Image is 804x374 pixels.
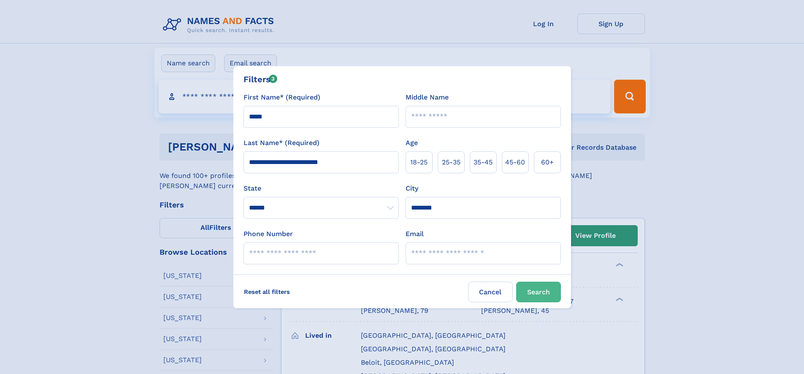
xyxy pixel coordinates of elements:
[244,229,293,239] label: Phone Number
[516,282,561,302] button: Search
[244,138,319,148] label: Last Name* (Required)
[505,157,525,167] span: 45‑60
[410,157,428,167] span: 18‑25
[406,183,418,194] label: City
[541,157,554,167] span: 60+
[468,282,513,302] label: Cancel
[406,138,418,148] label: Age
[244,73,278,86] div: Filters
[406,92,449,102] label: Middle Name
[406,229,424,239] label: Email
[244,92,320,102] label: First Name* (Required)
[442,157,460,167] span: 25‑35
[238,282,295,302] label: Reset all filters
[474,157,493,167] span: 35‑45
[244,183,399,194] label: State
